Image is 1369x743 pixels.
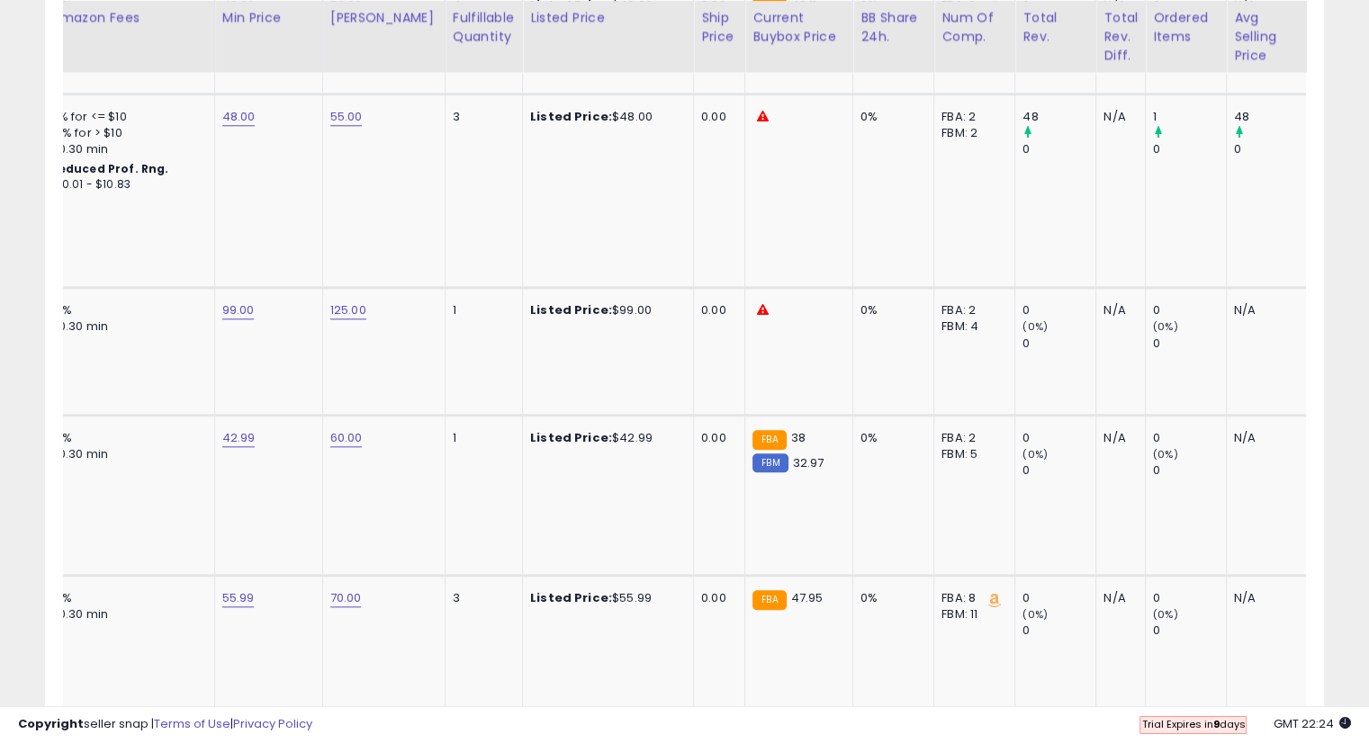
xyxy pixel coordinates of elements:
div: Total Rev. [1022,8,1088,46]
div: 0.00 [701,109,731,125]
div: 0% [860,302,920,318]
div: FBM: 4 [941,318,1001,335]
div: FBM: 2 [941,125,1001,141]
div: $48.00 [530,109,680,125]
div: Current Buybox Price [752,8,845,46]
div: Listed Price [530,8,686,27]
div: 0 [1022,590,1095,606]
small: FBA [752,430,786,450]
a: Privacy Policy [233,715,312,732]
div: $99.00 [530,302,680,318]
div: 48 [1022,109,1095,125]
b: Reduced Prof. Rng. [51,161,169,176]
div: $0.30 min [51,141,201,157]
b: Listed Price: [530,301,612,318]
div: FBM: 11 [941,606,1001,622]
div: FBA: 2 [941,109,1001,125]
div: 3 [453,590,509,606]
div: 0 [1153,141,1226,157]
div: $42.99 [530,430,680,446]
a: 42.99 [222,429,256,447]
strong: Copyright [18,715,84,732]
div: Ordered Items [1153,8,1219,46]
div: 0 [1022,430,1095,446]
div: 0 [1022,622,1095,639]
a: 125.00 [330,301,366,319]
small: (0%) [1153,319,1178,334]
a: 55.99 [222,589,255,607]
div: FBA: 8 [941,590,1001,606]
div: 0 [1153,302,1226,318]
div: Amazon Fees [51,8,207,27]
div: Fulfillable Quantity [453,8,515,46]
div: Ship Price [701,8,737,46]
span: 38 [791,429,806,446]
div: N/A [1103,302,1131,318]
div: 0% [860,590,920,606]
div: 0 [1153,430,1226,446]
div: 15% [51,590,201,606]
div: BB Share 24h. [860,8,926,46]
div: 0% [860,430,920,446]
b: Listed Price: [530,589,612,606]
small: FBA [752,590,786,610]
div: $0.30 min [51,318,201,335]
div: 3 [453,109,509,125]
div: 15% [51,430,201,446]
span: Trial Expires in days [1141,717,1245,731]
div: 0 [1022,336,1095,352]
div: 1 [453,302,509,318]
div: Total Rev. Diff. [1103,8,1138,65]
div: 0 [1234,141,1307,157]
div: [PERSON_NAME] [330,8,437,27]
div: 0% [860,109,920,125]
span: 32.97 [793,454,824,471]
div: 1 [1153,109,1226,125]
div: FBA: 2 [941,430,1001,446]
a: Terms of Use [154,715,230,732]
span: 2025-09-7 22:24 GMT [1274,715,1351,732]
small: (0%) [1022,319,1048,334]
div: $0.30 min [51,606,201,622]
div: 0 [1153,462,1226,479]
div: $10.01 - $10.83 [51,177,201,192]
div: FBM: 5 [941,446,1001,462]
b: Listed Price: [530,108,612,125]
a: 60.00 [330,429,363,447]
div: 15% for > $10 [51,125,201,141]
a: 48.00 [222,108,256,126]
div: 0 [1153,336,1226,352]
div: $0.30 min [51,446,201,462]
div: 0 [1022,141,1095,157]
div: N/A [1234,430,1293,446]
div: 0 [1022,462,1095,479]
div: 1 [453,430,509,446]
div: FBA: 2 [941,302,1001,318]
div: seller snap | | [18,716,312,733]
div: $55.99 [530,590,680,606]
span: 47.95 [791,589,824,606]
div: Min Price [222,8,315,27]
div: N/A [1103,590,1131,606]
small: (0%) [1022,607,1048,622]
a: 70.00 [330,589,362,607]
div: 8% for <= $10 [51,109,201,125]
div: 48 [1234,109,1307,125]
div: N/A [1234,302,1293,318]
a: 99.00 [222,301,255,319]
div: 0 [1022,302,1095,318]
div: Avg Selling Price [1234,8,1300,65]
div: 15% [51,302,201,318]
small: (0%) [1022,447,1048,461]
b: Listed Price: [530,429,612,446]
div: 0.00 [701,590,731,606]
div: 0 [1153,622,1226,639]
div: 0.00 [701,302,731,318]
div: 0.00 [701,430,731,446]
small: FBM [752,453,788,472]
small: (0%) [1153,607,1178,622]
div: N/A [1103,109,1131,125]
div: N/A [1234,590,1293,606]
b: 9 [1212,717,1219,731]
small: (0%) [1153,447,1178,461]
